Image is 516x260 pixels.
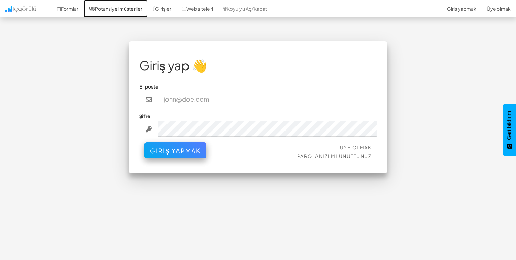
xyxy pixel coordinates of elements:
img: icon.png [5,6,12,12]
font: Formlar [61,6,78,12]
font: Giriş yapmak [150,147,201,155]
a: Üye olmak [340,144,372,150]
a: Parolanızı mı unuttunuz [297,153,372,159]
font: Potansiyel müşteriler [95,6,142,12]
font: Koyu'yu Aç/Kapat [227,6,267,12]
button: Giriş yapmak [144,142,206,158]
button: Geri bildirim - Anketi göster [503,104,516,156]
font: Giriş yapmak [447,6,476,12]
font: Üye olmak [487,6,511,12]
font: Geri bildirim [506,111,512,140]
font: Şifre [139,113,150,119]
font: E-posta [139,83,158,90]
font: Girişler [155,6,171,12]
font: Web siteleri [186,6,213,12]
font: Giriş yap 👋 [139,58,207,73]
input: john@doe.com [158,92,377,107]
font: İçgörülü [12,4,36,12]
